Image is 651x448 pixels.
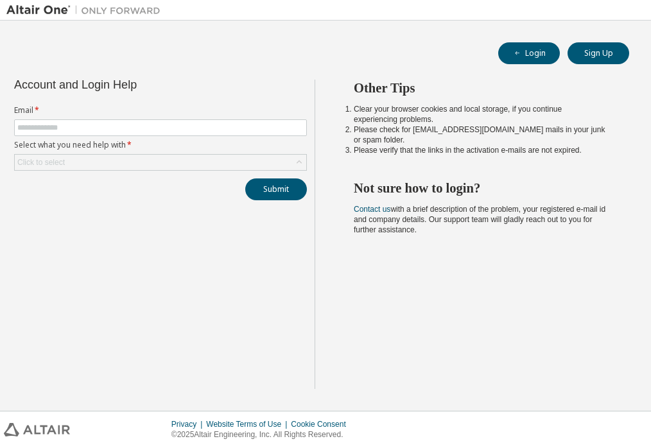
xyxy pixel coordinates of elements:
[354,205,390,214] a: Contact us
[6,4,167,17] img: Altair One
[291,419,353,429] div: Cookie Consent
[14,80,248,90] div: Account and Login Help
[354,80,606,96] h2: Other Tips
[14,105,307,116] label: Email
[354,205,605,234] span: with a brief description of the problem, your registered e-mail id and company details. Our suppo...
[354,125,606,145] li: Please check for [EMAIL_ADDRESS][DOMAIN_NAME] mails in your junk or spam folder.
[171,429,354,440] p: © 2025 Altair Engineering, Inc. All Rights Reserved.
[354,180,606,196] h2: Not sure how to login?
[14,140,307,150] label: Select what you need help with
[354,104,606,125] li: Clear your browser cookies and local storage, if you continue experiencing problems.
[4,423,70,436] img: altair_logo.svg
[354,145,606,155] li: Please verify that the links in the activation e-mails are not expired.
[498,42,560,64] button: Login
[171,419,206,429] div: Privacy
[245,178,307,200] button: Submit
[568,42,629,64] button: Sign Up
[206,419,291,429] div: Website Terms of Use
[17,157,65,168] div: Click to select
[15,155,306,170] div: Click to select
